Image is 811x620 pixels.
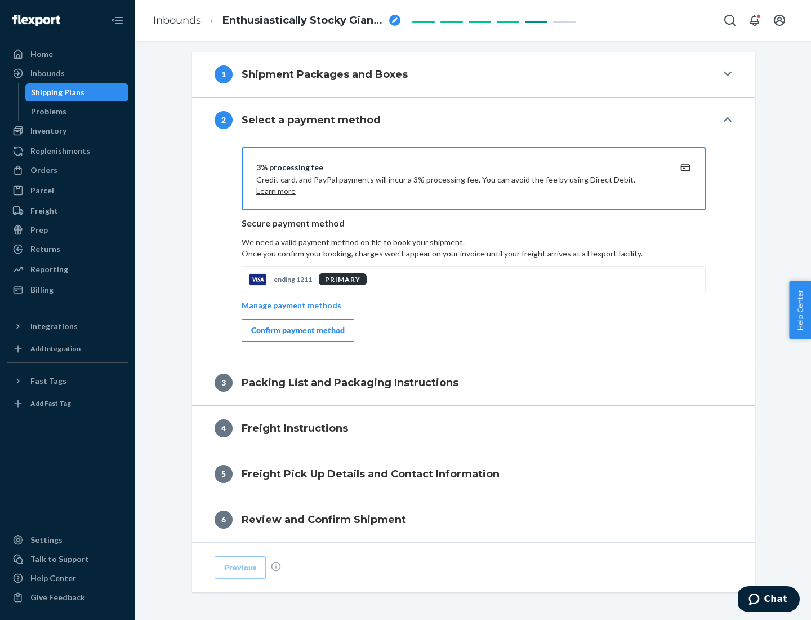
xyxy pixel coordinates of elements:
[30,321,78,332] div: Integrations
[242,300,341,311] p: Manage payment methods
[7,142,128,160] a: Replenishments
[242,421,348,436] h4: Freight Instructions
[25,83,129,101] a: Shipping Plans
[242,113,381,127] h4: Select a payment method
[242,67,408,82] h4: Shipment Packages and Boxes
[30,243,60,255] div: Returns
[192,98,755,143] button: 2Select a payment method
[7,569,128,587] a: Help Center
[256,162,664,173] div: 3% processing fee
[7,221,128,239] a: Prep
[153,14,201,26] a: Inbounds
[30,224,48,236] div: Prep
[256,185,296,197] button: Learn more
[242,467,500,481] h4: Freight Pick Up Details and Contact Information
[719,9,741,32] button: Open Search Box
[7,317,128,335] button: Integrations
[274,274,312,284] p: ending 1211
[7,550,128,568] button: Talk to Support
[30,592,85,603] div: Give Feedback
[106,9,128,32] button: Close Navigation
[738,586,800,614] iframe: Opens a widget where you can chat to one of our agents
[251,325,345,336] div: Confirm payment method
[7,122,128,140] a: Inventory
[7,202,128,220] a: Freight
[7,260,128,278] a: Reporting
[743,9,766,32] button: Open notifications
[30,165,57,176] div: Orders
[215,111,233,129] div: 2
[30,284,54,295] div: Billing
[192,451,755,497] button: 5Freight Pick Up Details and Contact Information
[192,497,755,542] button: 6Review and Confirm Shipment
[30,68,65,79] div: Inbounds
[7,281,128,299] a: Billing
[256,174,664,197] p: Credit card, and PayPal payments will incur a 3% processing fee. You can avoid the fee by using D...
[7,372,128,390] button: Fast Tags
[30,145,90,157] div: Replenishments
[7,161,128,179] a: Orders
[30,398,71,408] div: Add Fast Tag
[215,65,233,83] div: 1
[192,52,755,97] button: 1Shipment Packages and Boxes
[30,553,89,565] div: Talk to Support
[7,64,128,82] a: Inbounds
[215,374,233,392] div: 3
[12,15,60,26] img: Flexport logo
[30,185,54,196] div: Parcel
[7,181,128,200] a: Parcel
[192,406,755,451] button: 4Freight Instructions
[768,9,791,32] button: Open account menu
[7,531,128,549] a: Settings
[215,419,233,437] div: 4
[25,103,129,121] a: Problems
[789,281,811,339] button: Help Center
[242,217,706,230] p: Secure payment method
[30,264,68,275] div: Reporting
[31,106,66,117] div: Problems
[222,14,385,28] span: Enthusiastically Stocky Giant Panda
[7,588,128,606] button: Give Feedback
[7,45,128,63] a: Home
[30,375,66,387] div: Fast Tags
[7,340,128,358] a: Add Integration
[242,319,354,342] button: Confirm payment method
[31,87,84,98] div: Shipping Plans
[30,125,66,136] div: Inventory
[30,573,76,584] div: Help Center
[30,344,81,353] div: Add Integration
[30,48,53,60] div: Home
[144,4,409,37] ol: breadcrumbs
[7,240,128,258] a: Returns
[242,237,706,259] p: We need a valid payment method on file to book your shipment.
[242,512,406,527] h4: Review and Confirm Shipment
[7,395,128,413] a: Add Fast Tag
[192,360,755,405] button: 3Packing List and Packaging Instructions
[30,534,63,546] div: Settings
[319,273,367,285] div: PRIMARY
[215,511,233,529] div: 6
[242,248,706,259] p: Once you confirm your booking, charges won't appear on your invoice until your freight arrives at...
[215,465,233,483] div: 5
[215,556,266,579] button: Previous
[30,205,58,216] div: Freight
[242,375,458,390] h4: Packing List and Packaging Instructions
